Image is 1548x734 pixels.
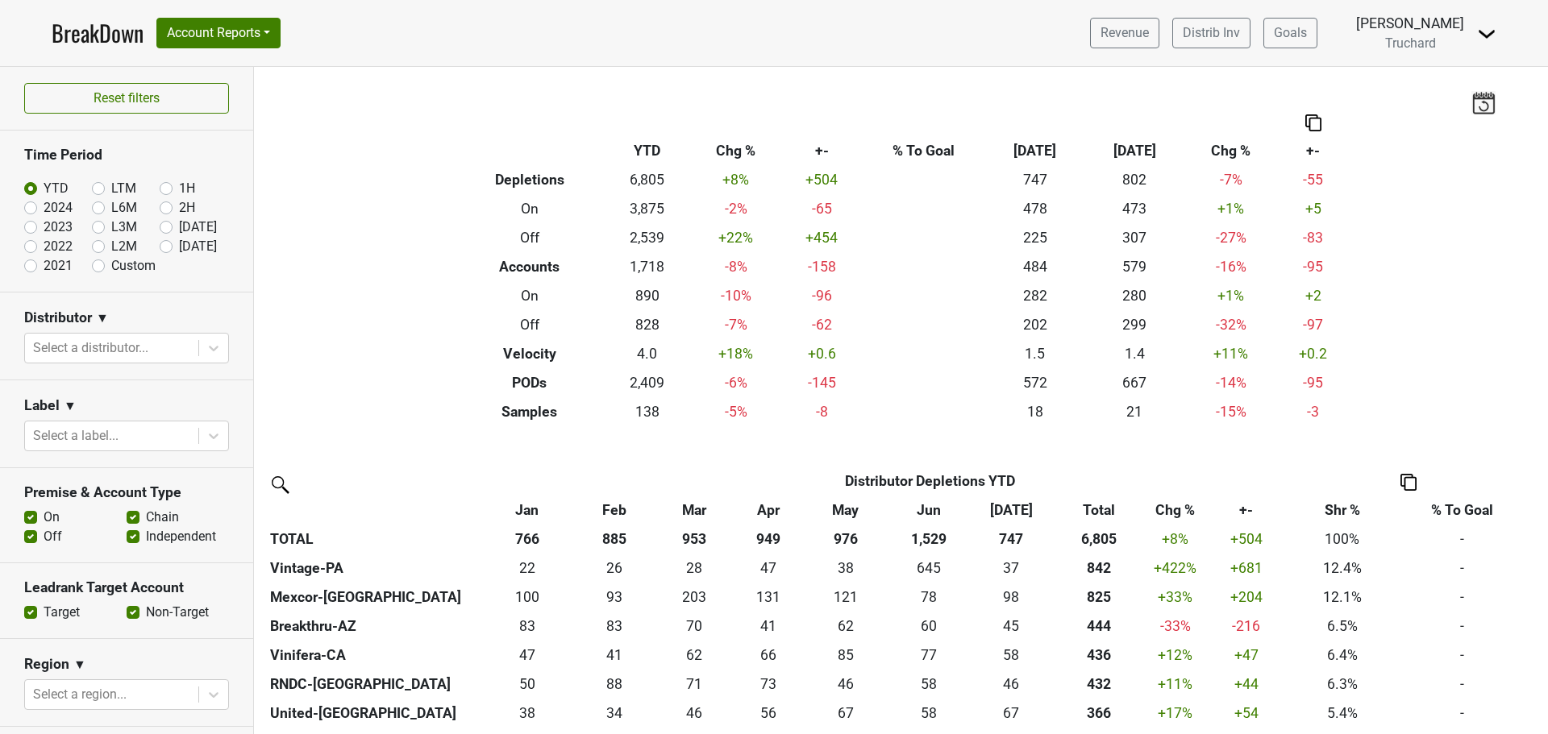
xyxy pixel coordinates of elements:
[1184,252,1278,281] td: -16 %
[985,281,1084,310] td: 282
[1209,587,1284,608] div: +204
[782,397,861,426] td: -8
[808,645,883,666] div: 85
[605,223,689,252] td: 2,539
[24,656,69,673] h3: Region
[808,616,883,637] div: 62
[655,641,731,670] td: 62
[1288,670,1396,699] td: 6.3%
[804,525,887,554] th: 976
[1396,525,1529,554] td: -
[1184,339,1278,368] td: +11 %
[689,397,783,426] td: -5 %
[970,612,1053,641] td: 45.25
[689,223,783,252] td: +22 %
[146,508,179,527] label: Chain
[985,339,1084,368] td: 1.5
[808,674,883,695] div: 46
[782,339,861,368] td: +0.6
[1085,339,1184,368] td: 1.4
[1146,554,1205,583] td: +422 %
[111,256,156,276] label: Custom
[1184,136,1278,165] th: Chg %
[985,194,1084,223] td: 478
[577,558,652,578] div: 26
[605,397,689,426] td: 138
[1209,703,1284,724] div: +54
[485,645,569,666] div: 47
[808,587,883,608] div: 121
[179,237,217,256] label: [DATE]
[1085,136,1184,165] th: [DATE]
[804,496,887,525] th: May: activate to sort column ascending
[44,256,73,276] label: 2021
[1278,281,1349,310] td: +2
[179,179,195,198] label: 1H
[1288,612,1396,641] td: 6.5%
[732,583,805,612] td: 131.42
[974,674,1049,695] div: 46
[1184,223,1278,252] td: -27 %
[1288,583,1396,612] td: 12.1%
[1288,496,1396,525] th: Shr %: activate to sort column ascending
[782,223,861,252] td: +454
[1146,699,1205,728] td: +17 %
[605,368,689,397] td: 2,409
[1396,670,1529,699] td: -
[689,368,783,397] td: -6 %
[985,368,1084,397] td: 572
[1278,223,1349,252] td: -83
[577,703,652,724] div: 34
[1053,525,1146,554] th: 6,805
[1205,496,1288,525] th: +-: activate to sort column ascending
[891,616,966,637] div: 60
[735,616,800,637] div: 41
[1085,252,1184,281] td: 579
[1053,583,1146,612] th: 824.760
[573,496,656,525] th: Feb: activate to sort column ascending
[266,612,481,641] th: Breakthru-AZ
[985,310,1084,339] td: 202
[974,558,1049,578] div: 37
[732,554,805,583] td: 46.65
[573,612,656,641] td: 83.332
[732,670,805,699] td: 73.249
[481,699,572,728] td: 37.67
[1056,645,1142,666] div: 436
[804,612,887,641] td: 61.584
[1396,496,1529,525] th: % To Goal: activate to sort column ascending
[1085,165,1184,194] td: 802
[605,194,689,223] td: 3,875
[1056,616,1142,637] div: 444
[1396,699,1529,728] td: -
[804,554,887,583] td: 37.59
[1356,13,1464,34] div: [PERSON_NAME]
[1209,616,1284,637] div: -216
[485,587,569,608] div: 100
[573,525,656,554] th: 885
[1146,496,1205,525] th: Chg %: activate to sort column ascending
[1278,165,1349,194] td: -55
[44,218,73,237] label: 2023
[573,670,656,699] td: 88.2
[179,198,195,218] label: 2H
[887,496,970,525] th: Jun: activate to sort column ascending
[689,310,783,339] td: -7 %
[1263,18,1317,48] a: Goals
[266,641,481,670] th: Vinifera-CA
[481,670,572,699] td: 49.7
[887,699,970,728] td: 58.08
[891,703,966,724] div: 58
[577,645,652,666] div: 41
[887,554,970,583] td: 645
[891,558,966,578] div: 645
[655,583,731,612] td: 203.24
[655,525,731,554] th: 953
[1184,397,1278,426] td: -15 %
[1146,670,1205,699] td: +11 %
[689,136,783,165] th: Chg %
[1053,612,1146,641] th: 444.415
[44,179,69,198] label: YTD
[24,579,229,596] h3: Leadrank Target Account
[454,368,606,397] th: PODs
